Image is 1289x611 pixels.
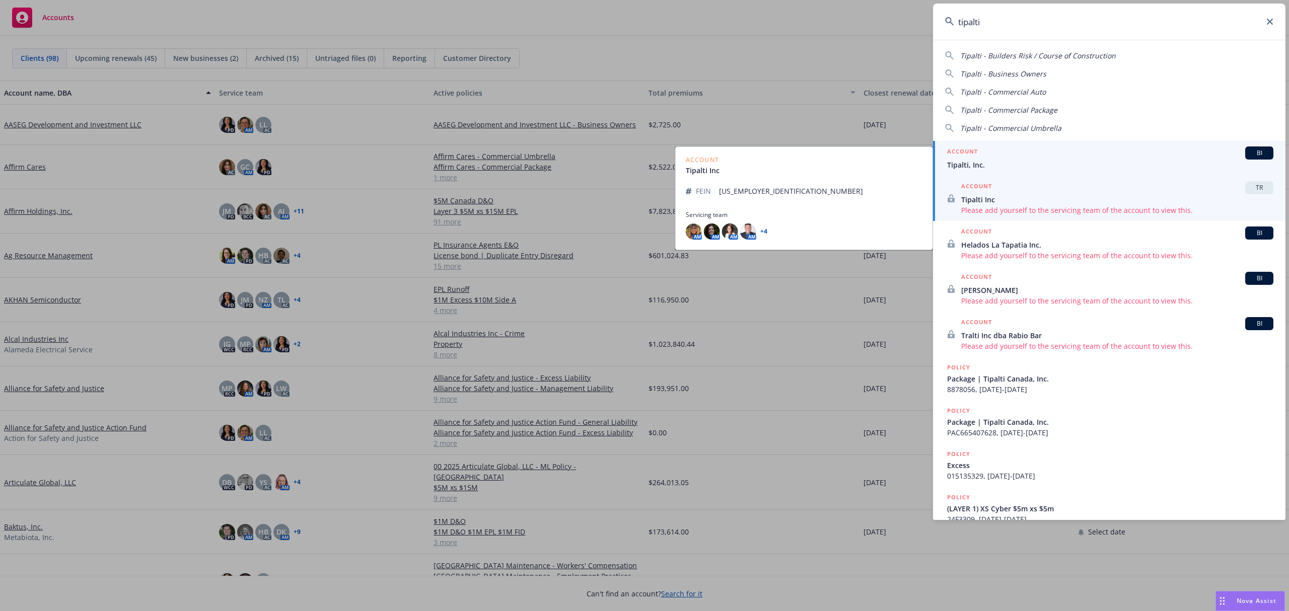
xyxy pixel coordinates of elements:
[961,240,1273,250] span: Helados La Tapatia Inc.
[961,295,1273,306] span: Please add yourself to the servicing team of the account to view this.
[947,373,1273,384] span: Package | Tipalti Canada, Inc.
[933,141,1285,176] a: ACCOUNTBITipalti, Inc.
[947,406,970,416] h5: POLICY
[1249,228,1269,238] span: BI
[960,69,1046,79] span: Tipalti - Business Owners
[947,492,970,502] h5: POLICY
[947,427,1273,438] span: PAC665407628, [DATE]-[DATE]
[947,449,970,459] h5: POLICY
[947,146,978,159] h5: ACCOUNT
[1249,183,1269,192] span: TR
[960,123,1061,133] span: Tipalti - Commercial Umbrella
[933,357,1285,400] a: POLICYPackage | Tipalti Canada, Inc.8878056, [DATE]-[DATE]
[947,160,1273,170] span: Tipalti, Inc.
[961,250,1273,261] span: Please add yourself to the servicing team of the account to view this.
[1216,591,1229,610] div: Drag to move
[961,194,1273,205] span: Tipalti Inc
[947,471,1273,481] span: 015135329, [DATE]-[DATE]
[1249,148,1269,158] span: BI
[1237,596,1276,605] span: Nova Assist
[960,87,1046,97] span: Tipalti - Commercial Auto
[947,362,970,372] h5: POLICY
[933,4,1285,40] input: Search...
[947,503,1273,514] span: (LAYER 1) XS Cyber $5m xs $5m
[960,105,1057,115] span: Tipalti - Commercial Package
[961,181,992,193] h5: ACCOUNT
[961,205,1273,215] span: Please add yourself to the servicing team of the account to view this.
[933,221,1285,266] a: ACCOUNTBIHelados La Tapatia Inc.Please add yourself to the servicing team of the account to view ...
[1249,274,1269,283] span: BI
[947,460,1273,471] span: Excess
[961,272,992,284] h5: ACCOUNT
[933,443,1285,487] a: POLICYExcess015135329, [DATE]-[DATE]
[933,487,1285,530] a: POLICY(LAYER 1) XS Cyber $5m xs $5m24F3309, [DATE]-[DATE]
[961,226,992,239] h5: ACCOUNT
[947,417,1273,427] span: Package | Tipalti Canada, Inc.
[961,341,1273,351] span: Please add yourself to the servicing team of the account to view this.
[933,266,1285,312] a: ACCOUNTBI[PERSON_NAME]Please add yourself to the servicing team of the account to view this.
[1215,591,1285,611] button: Nova Assist
[933,312,1285,357] a: ACCOUNTBITralti Inc dba Rabio BarPlease add yourself to the servicing team of the account to view...
[960,51,1116,60] span: Tipalti - Builders Risk / Course of Construction
[933,176,1285,221] a: ACCOUNTTRTipalti IncPlease add yourself to the servicing team of the account to view this.
[1249,319,1269,328] span: BI
[961,330,1273,341] span: Tralti Inc dba Rabio Bar
[947,514,1273,524] span: 24F3309, [DATE]-[DATE]
[961,285,1273,295] span: [PERSON_NAME]
[933,400,1285,443] a: POLICYPackage | Tipalti Canada, Inc.PAC665407628, [DATE]-[DATE]
[961,317,992,329] h5: ACCOUNT
[947,384,1273,395] span: 8878056, [DATE]-[DATE]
